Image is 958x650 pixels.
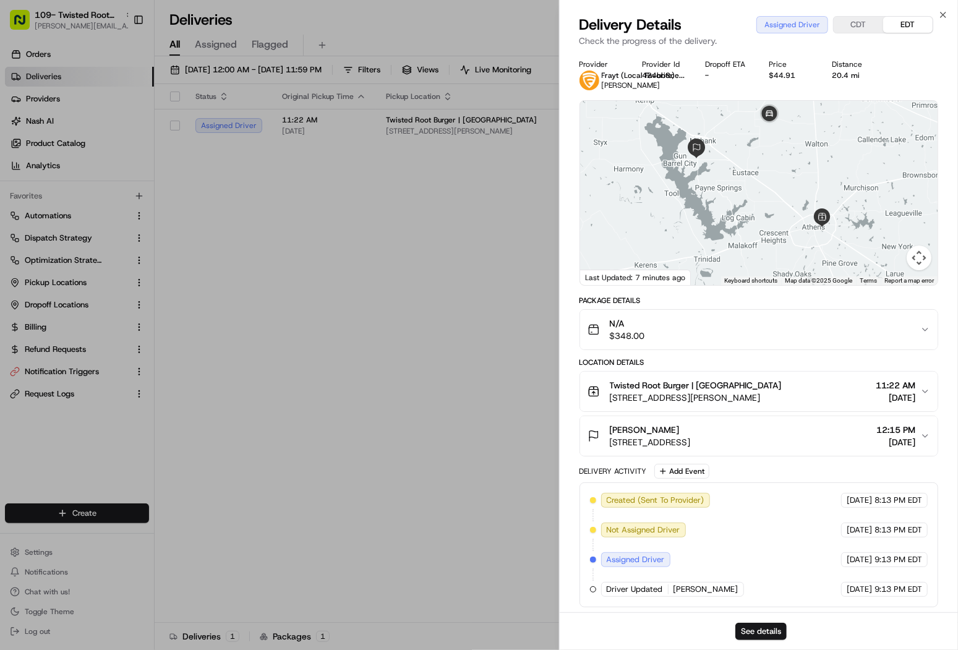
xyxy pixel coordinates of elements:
img: Nash [12,12,37,36]
span: • [78,225,82,234]
button: 424bb8ce... [643,71,685,80]
div: 📗 [12,277,22,287]
button: See all [192,158,225,173]
button: N/A$348.00 [580,310,938,349]
span: Delivery Details [580,15,682,35]
div: Delivery Activity [580,466,647,476]
button: CDT [834,17,883,33]
a: Terms (opens in new tab) [860,277,877,284]
span: [DATE] [85,225,111,234]
span: Created (Sent To Provider) [607,495,704,506]
span: [DATE] [92,191,117,201]
div: Past conversations [12,160,83,170]
span: N/A [610,317,645,330]
span: 8:13 PM EDT [875,495,922,506]
input: Clear [32,79,204,92]
a: Open this area in Google Maps (opens a new window) [583,269,624,285]
img: Google [583,269,624,285]
span: 9:13 PM EDT [875,584,922,595]
button: EDT [883,17,933,33]
div: Start new chat [56,118,203,130]
p: Check the progress of the delivery. [580,35,938,47]
span: Twisted Root Burger | [GEOGRAPHIC_DATA] [610,379,782,391]
span: [DATE] [876,391,915,404]
span: [DATE] [876,436,915,448]
div: 20.4 mi [832,71,875,80]
a: 📗Knowledge Base [7,271,100,293]
button: [PERSON_NAME][STREET_ADDRESS]12:15 PM[DATE] [580,416,938,456]
span: [PERSON_NAME] [610,424,680,436]
span: Knowledge Base [25,276,95,288]
div: 💻 [105,277,114,287]
span: [DATE] [847,584,872,595]
img: nakirzaman [12,179,32,199]
span: $348.00 [610,330,645,342]
span: [PERSON_NAME] [674,584,738,595]
span: 9:13 PM EDT [875,554,922,565]
div: Provider Id [643,59,686,69]
span: ezil cloma [38,225,75,234]
button: See details [735,623,787,640]
a: 💻API Documentation [100,271,203,293]
div: $44.91 [769,71,812,80]
span: 12:15 PM [876,424,915,436]
span: Not Assigned Driver [607,524,680,536]
span: [STREET_ADDRESS][PERSON_NAME] [610,391,782,404]
div: Provider [580,59,623,69]
span: Assigned Driver [607,554,665,565]
span: [DATE] [847,524,872,536]
div: Dropoff ETA [706,59,749,69]
span: Pylon [123,306,150,315]
div: - [706,71,749,80]
div: Package Details [580,296,938,306]
span: nakirzaman [38,191,82,201]
span: [STREET_ADDRESS] [610,436,691,448]
span: [PERSON_NAME] [602,80,661,90]
span: Map data ©2025 Google [785,277,852,284]
span: • [84,191,88,201]
span: [DATE] [847,495,872,506]
p: Welcome 👋 [12,49,225,69]
div: We're available if you need us! [56,130,170,140]
button: Map camera controls [907,246,931,270]
img: ezil cloma [12,213,32,233]
span: 8:13 PM EDT [875,524,922,536]
button: Add Event [654,464,709,479]
div: Location Details [580,357,938,367]
button: Keyboard shortcuts [724,276,777,285]
img: 1736555255976-a54dd68f-1ca7-489b-9aae-adbdc363a1c4 [12,118,35,140]
button: Twisted Root Burger | [GEOGRAPHIC_DATA][STREET_ADDRESS][PERSON_NAME]11:22 AM[DATE] [580,372,938,411]
span: Driver Updated [607,584,663,595]
span: Frayt (Local Favorite) [602,71,675,80]
img: frayt-logo.jpeg [580,71,599,90]
a: Report a map error [884,277,934,284]
div: Distance [832,59,875,69]
a: Powered byPylon [87,306,150,315]
span: 11:22 AM [876,379,915,391]
span: API Documentation [117,276,199,288]
div: Price [769,59,812,69]
div: Last Updated: 7 minutes ago [580,270,691,285]
span: [DATE] [847,554,872,565]
button: Start new chat [210,121,225,136]
img: 1727276513143-84d647e1-66c0-4f92-a045-3c9f9f5dfd92 [26,118,48,140]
